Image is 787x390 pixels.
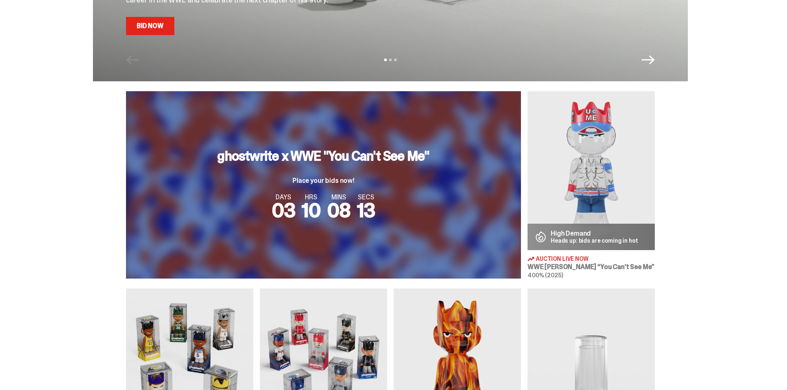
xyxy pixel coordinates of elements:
p: High Demand [551,230,638,237]
button: Next [642,53,655,66]
span: DAYS [272,194,295,201]
a: Bid Now [126,17,174,35]
button: View slide 2 [389,59,392,61]
span: 08 [327,197,350,223]
button: View slide 3 [394,59,397,61]
p: Heads up: bids are coming in hot [551,238,638,243]
h3: WWE [PERSON_NAME] “You Can't See Me” [528,264,655,270]
p: Place your bids now! [217,177,429,184]
span: 13 [357,197,376,223]
h3: ghostwrite x WWE "You Can't See Me" [217,149,429,163]
span: 03 [272,197,295,223]
a: You Can't See Me High Demand Heads up: bids are coming in hot Auction Live Now [528,91,655,279]
span: SECS [357,194,376,201]
button: View slide 1 [384,59,387,61]
img: You Can't See Me [528,91,655,250]
span: 400% (2025) [528,272,563,279]
span: HRS [302,194,321,201]
span: Auction Live Now [536,256,589,262]
span: 10 [302,197,321,223]
span: MINS [327,194,350,201]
